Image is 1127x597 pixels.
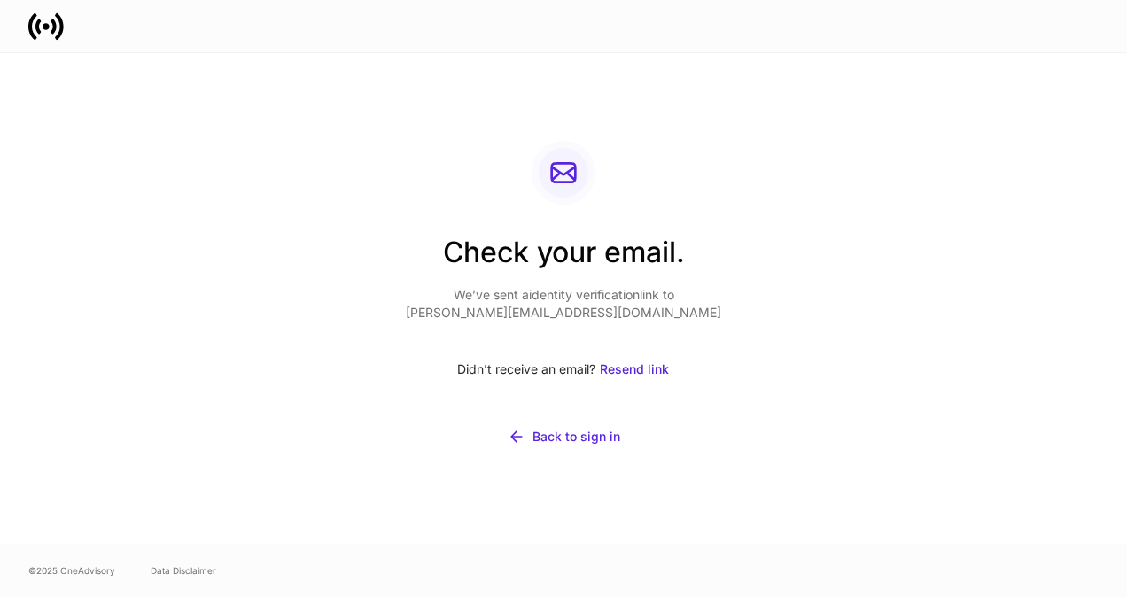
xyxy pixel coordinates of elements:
h2: Check your email. [406,233,721,286]
button: Back to sign in [406,417,721,456]
span: © 2025 OneAdvisory [28,563,115,578]
p: We’ve sent a identity verification link to [PERSON_NAME][EMAIL_ADDRESS][DOMAIN_NAME] [406,286,721,322]
a: Data Disclaimer [151,563,216,578]
div: Didn’t receive an email? [406,350,721,389]
button: Resend link [599,350,670,389]
div: Back to sign in [532,428,620,446]
div: Resend link [600,361,669,378]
